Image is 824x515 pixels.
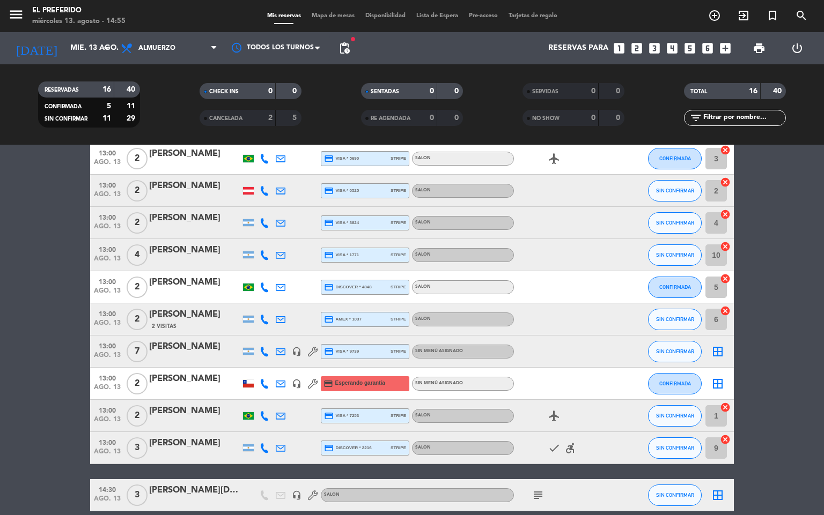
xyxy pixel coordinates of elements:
i: looks_3 [648,41,661,55]
button: menu [8,6,24,26]
i: looks_4 [665,41,679,55]
div: [PERSON_NAME] [149,308,240,322]
span: Mis reservas [262,13,306,19]
div: [PERSON_NAME] [149,404,240,418]
i: headset_mic [292,379,301,389]
span: CONFIRMADA [45,104,82,109]
span: ago. 13 [94,352,121,364]
i: subject [532,489,545,502]
span: stripe [391,251,406,258]
i: [DATE] [8,36,65,60]
span: Discover * 2216 [324,443,372,453]
i: credit_card [324,186,334,196]
span: SALON [415,156,431,160]
span: ago. 13 [94,191,121,203]
span: stripe [391,348,406,355]
span: stripe [391,155,406,162]
span: Reservas para [548,44,608,53]
i: border_all [711,377,724,390]
span: SALON [415,413,431,417]
i: looks_two [630,41,644,55]
span: SIN CONFIRMAR [656,413,694,419]
span: SALON [415,285,431,289]
span: 3 [127,484,148,506]
span: Tarjetas de regalo [503,13,563,19]
span: stripe [391,412,406,419]
span: visa * 1771 [324,250,359,260]
i: turned_in_not [766,9,779,22]
span: ago. 13 [94,319,121,332]
span: CONFIRMADA [659,284,691,290]
i: cancel [720,305,731,316]
span: stripe [391,187,406,194]
span: Lista de Espera [411,13,464,19]
button: SIN CONFIRMAR [648,341,702,362]
i: airplanemode_active [548,152,561,165]
button: SIN CONFIRMAR [648,244,702,266]
i: search [795,9,808,22]
div: [PERSON_NAME] [149,436,240,450]
i: border_all [711,345,724,358]
span: SIN CONFIRMAR [656,252,694,258]
span: 2 [127,148,148,169]
strong: 0 [591,87,595,95]
span: 2 Visitas [152,322,176,331]
strong: 0 [430,114,434,122]
span: SIN CONFIRMAR [656,316,694,322]
strong: 0 [292,87,299,95]
span: SIN CONFIRMAR [656,220,694,226]
span: Pre-acceso [464,13,503,19]
span: visa * 7253 [324,411,359,421]
span: stripe [391,219,406,226]
i: exit_to_app [737,9,750,22]
i: cancel [720,434,731,445]
strong: 5 [107,102,111,110]
strong: 0 [591,114,595,122]
i: headset_mic [292,490,301,500]
div: miércoles 13. agosto - 14:55 [32,16,126,27]
i: arrow_drop_down [100,42,113,55]
span: Esperando garantía [335,379,385,387]
span: ago. 13 [94,416,121,428]
i: looks_one [612,41,626,55]
div: [PERSON_NAME][DEMOGRAPHIC_DATA] [149,483,240,497]
i: filter_list [689,111,702,124]
div: [PERSON_NAME] [149,211,240,225]
span: 13:00 [94,307,121,319]
span: 4 [127,244,148,266]
strong: 11 [102,115,111,122]
span: NO SHOW [532,116,560,121]
strong: 16 [102,86,111,93]
span: 2 [127,405,148,427]
input: Filtrar por nombre... [702,112,785,124]
i: credit_card [324,315,334,324]
span: ago. 13 [94,223,121,235]
span: RE AGENDADA [371,116,410,121]
strong: 2 [268,114,273,122]
span: 2 [127,180,148,201]
span: print [753,42,766,55]
span: CHECK INS [209,89,239,94]
button: CONFIRMADA [648,148,702,169]
i: credit_card [324,218,334,228]
span: Almuerzo [138,44,175,52]
i: cancel [720,177,731,188]
span: 3 [127,437,148,459]
strong: 0 [430,87,434,95]
span: Disponibilidad [360,13,411,19]
i: border_all [711,489,724,502]
span: amex * 1037 [324,315,362,324]
strong: 16 [749,87,757,95]
span: CONFIRMADA [659,380,691,386]
i: power_settings_new [791,42,804,55]
span: 13:00 [94,275,121,287]
span: stripe [391,283,406,290]
span: SALON [415,188,431,192]
span: 14:30 [94,483,121,495]
span: SALON [324,492,340,497]
div: [PERSON_NAME] [149,275,240,289]
strong: 0 [616,87,622,95]
span: RESERVADAS [45,87,79,93]
span: SIN CONFIRMAR [656,188,694,193]
i: cancel [720,209,731,220]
